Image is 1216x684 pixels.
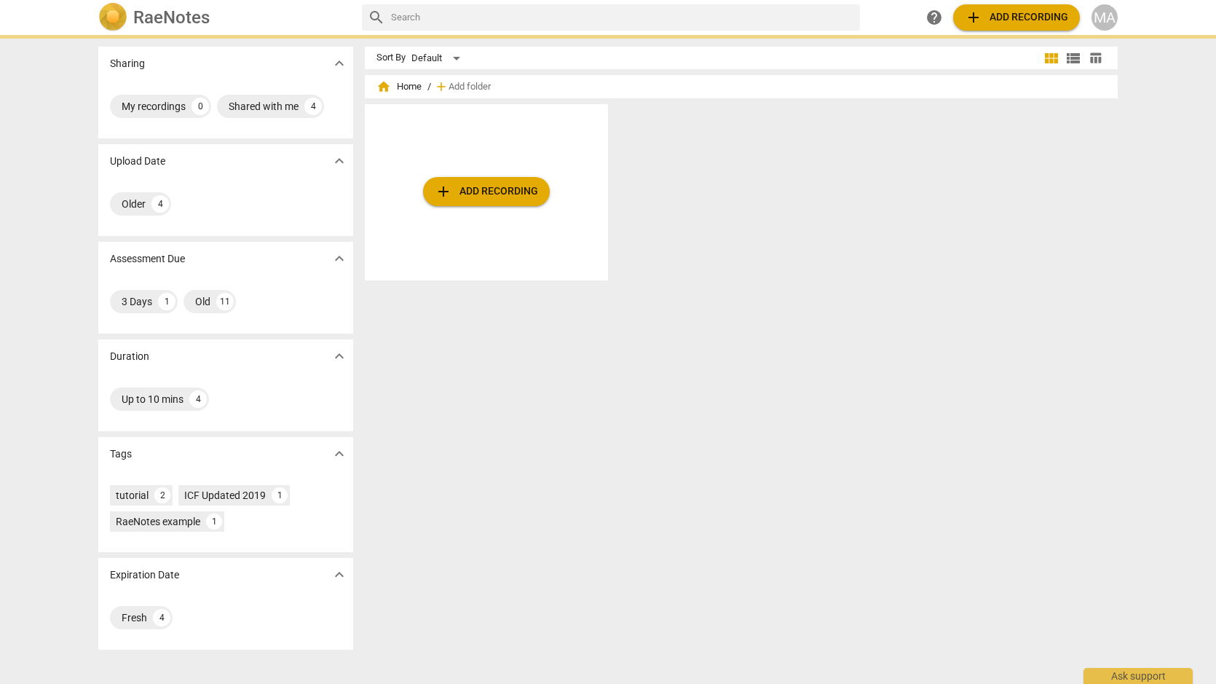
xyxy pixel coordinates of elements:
span: add [435,183,452,200]
div: 11 [216,293,234,310]
div: 0 [192,98,209,115]
div: tutorial [116,488,149,503]
div: Shared with me [229,99,299,114]
a: LogoRaeNotes [98,3,350,32]
span: expand_more [331,55,348,72]
button: MA [1091,4,1118,31]
div: 4 [153,609,170,626]
div: Fresh [122,610,147,625]
span: expand_more [331,250,348,267]
button: Table view [1084,47,1106,69]
input: Search [391,6,854,29]
h2: RaeNotes [133,7,210,28]
span: help [925,9,943,26]
div: Old [195,294,210,309]
div: 3 Days [122,294,152,309]
span: expand_more [331,566,348,583]
p: Expiration Date [110,567,179,583]
span: Add recording [435,183,538,200]
div: 1 [272,487,288,503]
p: Sharing [110,56,145,71]
div: Default [411,47,465,70]
span: expand_more [331,347,348,365]
div: Ask support [1083,668,1193,684]
span: search [368,9,385,26]
button: Upload [953,4,1080,31]
span: view_list [1065,50,1082,67]
span: expand_more [331,445,348,463]
button: Show more [328,248,350,270]
div: 4 [304,98,322,115]
p: Upload Date [110,154,165,169]
button: Show more [328,345,350,367]
span: add [434,79,449,94]
div: My recordings [122,99,186,114]
button: Upload [423,177,550,206]
div: 4 [189,390,207,408]
div: RaeNotes example [116,514,200,529]
button: List view [1062,47,1084,69]
span: / [427,82,431,93]
span: Home [376,79,422,94]
div: ICF Updated 2019 [184,488,266,503]
p: Assessment Due [110,251,185,267]
p: Duration [110,349,149,364]
button: Show more [328,52,350,74]
div: Sort By [376,52,406,63]
a: Help [921,4,947,31]
span: home [376,79,391,94]
span: Add folder [449,82,491,93]
div: 1 [158,293,175,310]
span: add [965,9,982,26]
button: Show more [328,564,350,586]
span: view_module [1043,50,1060,67]
p: Tags [110,447,132,462]
button: Show more [328,443,350,465]
span: expand_more [331,152,348,170]
button: Show more [328,150,350,172]
div: 4 [151,195,169,213]
span: Add recording [965,9,1068,26]
div: Up to 10 mins [122,392,183,406]
img: Logo [98,3,127,32]
span: table_chart [1089,51,1102,65]
div: 2 [154,487,170,503]
div: Older [122,197,146,211]
button: Tile view [1041,47,1062,69]
div: 1 [206,514,222,530]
